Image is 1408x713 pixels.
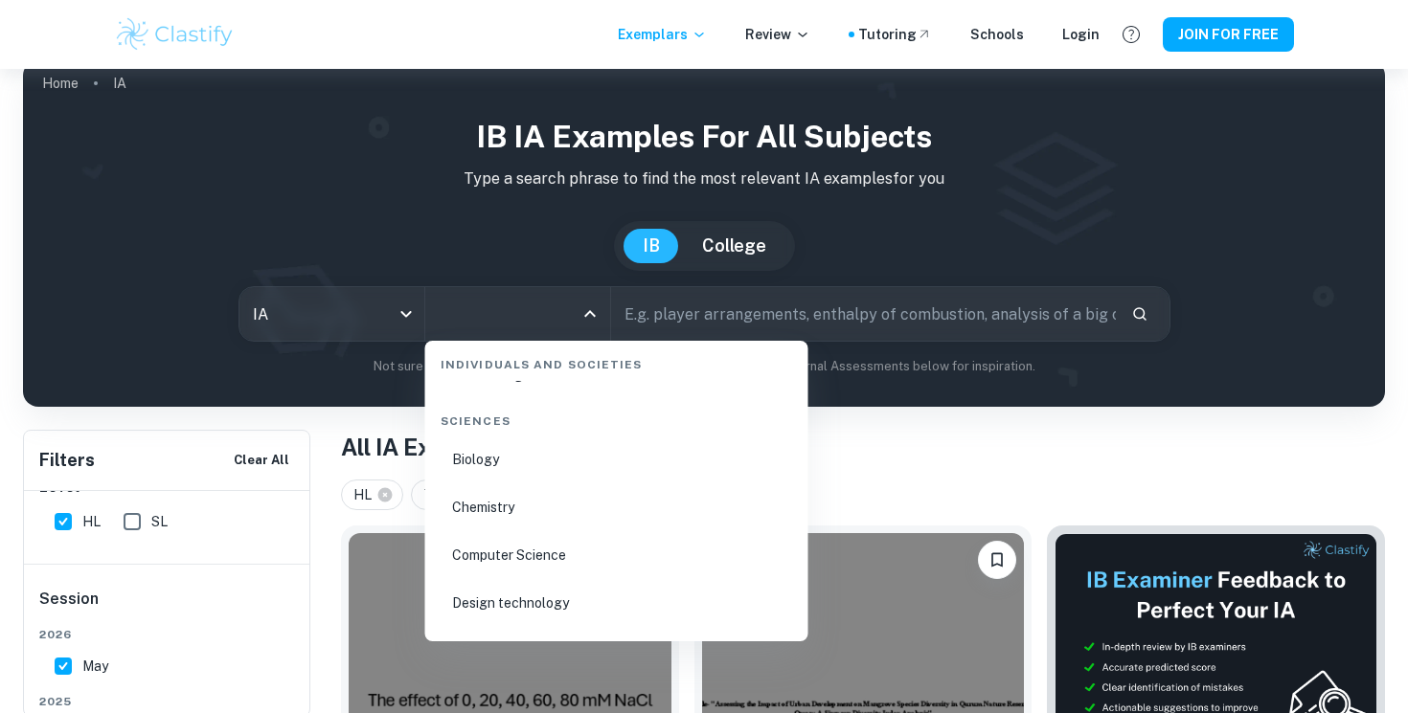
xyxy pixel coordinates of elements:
li: Computer Science [433,533,801,577]
p: IA [113,73,126,94]
div: Individuals and Societies [433,341,801,381]
p: Not sure what to search for? You can always look through our example Internal Assessments below f... [38,357,1370,376]
a: Home [42,70,79,97]
a: Schools [970,24,1024,45]
input: E.g. player arrangements, enthalpy of combustion, analysis of a big city... [611,287,1116,341]
img: Clastify logo [114,15,236,54]
span: HL [353,484,380,505]
button: Close [577,301,603,327]
button: Please log in to bookmark exemplars [978,541,1016,579]
h6: Filters [39,447,95,474]
button: IB [624,229,679,263]
span: 7 [423,484,441,505]
li: Biology [433,437,801,481]
h1: All IA Examples [341,430,1385,464]
p: Exemplars [618,24,707,45]
li: Physics [433,629,801,673]
button: College [683,229,785,263]
h6: Session [39,588,296,626]
span: SL [151,511,168,532]
button: Help and Feedback [1115,18,1147,51]
p: Type a search phrase to find the most relevant IA examples for you [38,167,1370,190]
div: HL [341,479,403,510]
span: May [82,656,108,677]
button: JOIN FOR FREE [1163,17,1294,52]
a: Login [1062,24,1100,45]
button: Search [1124,298,1156,330]
div: Sciences [433,397,801,437]
span: 2025 [39,693,296,710]
li: Chemistry [433,485,801,529]
a: Tutoring [858,24,932,45]
h1: IB IA examples for all subjects [38,114,1370,160]
span: 2026 [39,626,296,643]
div: 7 [411,479,464,510]
span: HL [82,511,101,532]
button: Clear All [229,446,294,475]
p: Review [745,24,810,45]
div: IA [239,287,424,341]
li: Design technology [433,581,801,625]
